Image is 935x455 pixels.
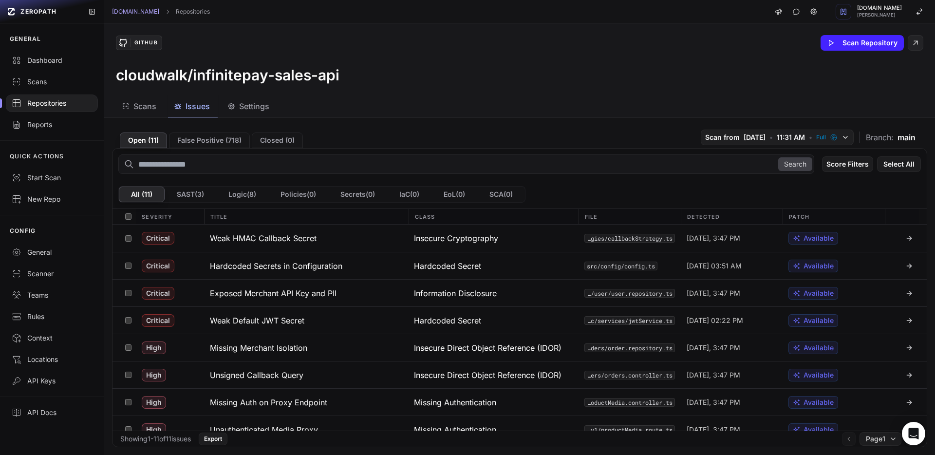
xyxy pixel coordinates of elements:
span: High [142,369,166,381]
div: Class [409,209,579,224]
span: [DATE] 03:51 AM [687,261,742,271]
div: File [579,209,681,224]
div: Patch [783,209,885,224]
button: Scan from [DATE] • 11:31 AM • Full [701,130,854,145]
span: [DATE], 3:47 PM [687,398,740,407]
h3: Weak Default JWT Secret [210,315,304,326]
span: Hardcoded Secret [414,315,481,326]
div: Critical Hardcoded Secrets in Configuration Hardcoded Secret src/config/config.ts [DATE] 03:51 AM... [112,252,927,279]
div: High Missing Merchant Isolation Insecure Direct Object Reference (IDOR) src/modules/orders/order.... [112,334,927,361]
div: Teams [12,290,92,300]
button: src/modules/orders/orders.controller.ts [584,371,675,379]
span: Available [804,233,834,243]
button: src/modules/user/user.repository.ts [584,289,675,298]
div: High Unsigned Callback Query Insecure Direct Object Reference (IDOR) src/modules/orders/orders.co... [112,361,927,388]
button: All (11) [119,187,165,202]
div: Title [204,209,408,224]
div: Severity [136,209,204,224]
button: SAST(3) [165,187,216,202]
button: Weak HMAC Callback Secret [204,225,409,252]
div: High Unauthenticated Media Proxy Missing Authentication src/routes/v1/productMedia.route.ts [DATE... [112,416,927,443]
button: IaC(0) [387,187,431,202]
div: Reports [12,120,92,130]
span: • [809,133,812,142]
span: Hardcoded Secret [414,260,481,272]
h3: Unauthenticated Media Proxy [210,424,318,436]
div: Start Scan [12,173,92,183]
span: Missing Authentication [414,397,496,408]
span: [DATE], 3:47 PM [687,343,740,353]
div: General [12,247,92,257]
span: Available [804,398,834,407]
div: Repositories [12,98,92,108]
code: src/routes/v1/productMedia.route.ts [584,425,675,434]
button: Unsigned Callback Query [204,361,409,388]
span: Available [804,370,834,380]
button: EoL(0) [431,187,477,202]
span: Available [804,261,834,271]
div: Open Intercom Messenger [902,422,925,445]
span: 11:31 AM [777,133,805,142]
div: API Keys [12,376,92,386]
span: [DATE], 3:47 PM [687,425,740,435]
span: Available [804,343,834,353]
button: Unauthenticated Media Proxy [204,416,409,443]
div: Scanner [12,269,92,279]
button: src/modules/orders/order.repository.ts [584,343,675,352]
button: Select All [877,156,921,172]
button: Missing Auth on Proxy Endpoint [204,389,409,416]
div: API Docs [12,408,92,417]
span: [PERSON_NAME] [857,13,902,18]
span: main [898,132,916,143]
button: Search [778,157,812,171]
span: [DOMAIN_NAME] [857,5,902,11]
span: Branch: [866,132,894,143]
span: [DATE] [744,133,766,142]
code: src/config/config.ts [584,262,657,270]
span: Page 1 [866,434,885,444]
span: Information Disclosure [414,287,497,299]
span: Critical [142,260,174,272]
span: [DATE], 3:47 PM [687,233,740,243]
span: Scans [133,100,156,112]
button: Policies(0) [268,187,328,202]
div: GitHub [130,38,161,47]
h3: Unsigned Callback Query [210,369,303,381]
span: High [142,396,166,409]
a: Repositories [176,8,210,16]
button: Score Filters [822,156,873,172]
span: Issues [186,100,210,112]
div: Critical Weak HMAC Callback Secret Insecure Cryptography src/modules/auth/strategies/callbackStra... [112,225,927,252]
a: [DOMAIN_NAME] [112,8,159,16]
p: GENERAL [10,35,41,43]
span: Critical [142,287,174,300]
span: Available [804,316,834,325]
div: Critical Weak Default JWT Secret Hardcoded Secret src/services/jwtService.ts [DATE] 02:22 PM Avai... [112,306,927,334]
button: Logic(8) [216,187,268,202]
button: Secrets(0) [328,187,387,202]
button: Missing Merchant Isolation [204,334,409,361]
span: Insecure Cryptography [414,232,498,244]
svg: chevron right, [164,8,171,15]
button: Hardcoded Secrets in Configuration [204,252,409,279]
span: Insecure Direct Object Reference (IDOR) [414,342,561,354]
div: Showing 1 - 11 of 11 issues [120,434,191,444]
h3: Missing Merchant Isolation [210,342,307,354]
span: Available [804,425,834,435]
button: src/modules/auth/strategies/callbackStrategy.ts [584,234,675,243]
h3: Weak HMAC Callback Secret [210,232,317,244]
button: src/modules/productMedia/productMedia.controller.ts [584,398,675,407]
button: SCA(0) [477,187,525,202]
div: Detected [681,209,783,224]
button: src/services/jwtService.ts [584,316,675,325]
span: High [142,423,166,436]
span: [DATE], 3:47 PM [687,288,740,298]
span: Critical [142,314,174,327]
div: Rules [12,312,92,322]
div: Scans [12,77,92,87]
div: New Repo [12,194,92,204]
span: ZEROPATH [20,8,56,16]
